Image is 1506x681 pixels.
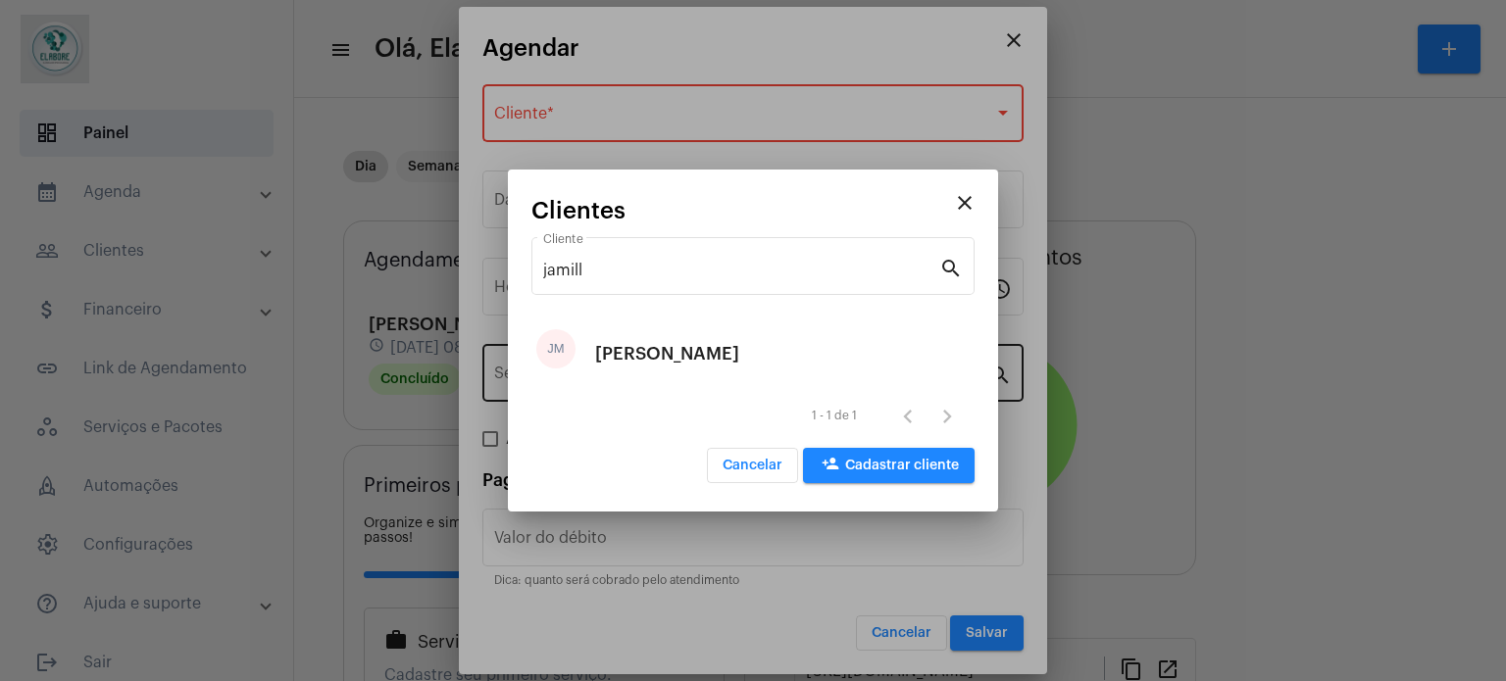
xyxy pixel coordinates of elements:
button: Página anterior [888,396,928,435]
mat-icon: close [953,191,977,215]
button: Cancelar [707,448,798,483]
mat-icon: search [939,256,963,279]
span: Cadastrar cliente [819,459,959,472]
div: JM [536,329,576,368]
span: Clientes [531,198,626,223]
div: 1 - 1 de 1 [812,410,857,422]
div: [PERSON_NAME] [595,324,739,383]
span: Cancelar [723,459,782,472]
mat-icon: person_add [819,455,842,478]
button: Próxima página [928,396,967,435]
input: Pesquisar cliente [543,262,939,279]
button: Cadastrar cliente [803,448,975,483]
